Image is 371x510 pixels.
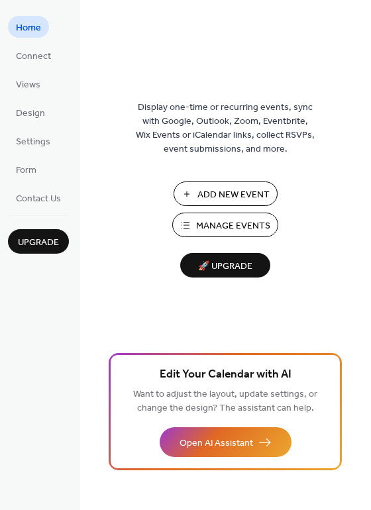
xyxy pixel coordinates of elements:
[8,101,53,123] a: Design
[136,101,315,156] span: Display one-time or recurring events, sync with Google, Outlook, Zoom, Eventbrite, Wix Events or ...
[8,44,59,66] a: Connect
[196,219,270,233] span: Manage Events
[8,187,69,209] a: Contact Us
[8,16,49,38] a: Home
[16,78,40,92] span: Views
[16,135,50,149] span: Settings
[174,181,278,206] button: Add New Event
[16,50,51,64] span: Connect
[16,21,41,35] span: Home
[8,73,48,95] a: Views
[160,366,291,384] span: Edit Your Calendar with AI
[160,427,291,457] button: Open AI Assistant
[197,188,270,202] span: Add New Event
[16,192,61,206] span: Contact Us
[8,229,69,254] button: Upgrade
[172,213,278,237] button: Manage Events
[133,385,317,417] span: Want to adjust the layout, update settings, or change the design? The assistant can help.
[8,158,44,180] a: Form
[16,164,36,178] span: Form
[18,236,59,250] span: Upgrade
[188,258,262,276] span: 🚀 Upgrade
[16,107,45,121] span: Design
[8,130,58,152] a: Settings
[180,436,253,450] span: Open AI Assistant
[180,253,270,278] button: 🚀 Upgrade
